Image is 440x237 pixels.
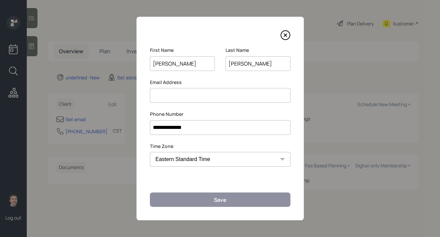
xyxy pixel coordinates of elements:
[214,196,227,204] div: Save
[150,47,215,54] label: First Name
[150,79,290,86] label: Email Address
[226,47,290,54] label: Last Name
[150,192,290,207] button: Save
[150,143,290,150] label: Time Zone
[150,111,290,117] label: Phone Number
